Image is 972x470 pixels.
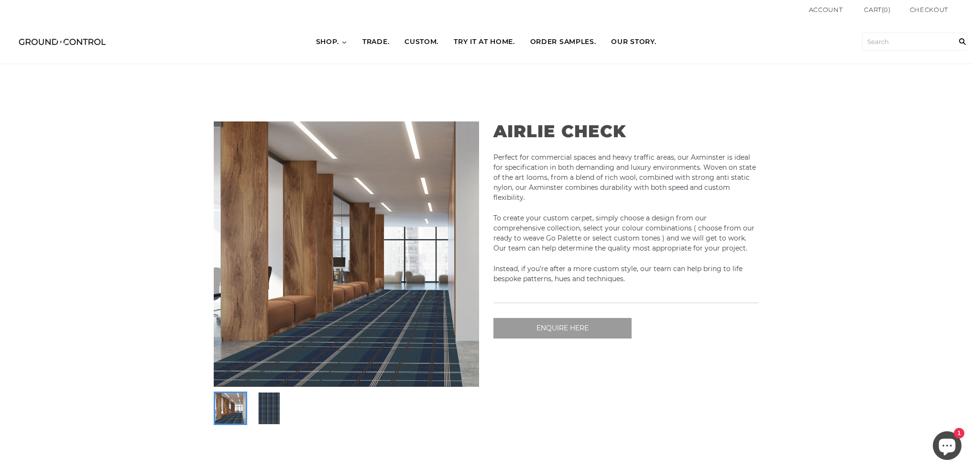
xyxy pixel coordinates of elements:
a: OUR STORY. [603,29,664,55]
h3: AIRLIE CHECK [493,121,759,142]
span: ORDER SAMPLES. [530,37,596,47]
div: Page 4 [493,153,759,284]
a: Account [809,6,843,13]
span: Cart [864,6,882,13]
a: CUSTOM. [397,29,446,55]
span: To create your custom carpet, simply choose a design from our comprehensive collection, select yo... [493,214,754,252]
span: Instead, if you’re after a more custom style, our team can help bring to life bespoke patterns, h... [493,264,743,283]
span: ENQUIRE HERE [536,324,589,332]
span: OUR STORY. [611,37,656,47]
span: 0 [884,6,888,13]
span: CUSTOM. [404,37,438,47]
img: AIRLIE CHECK [214,121,479,387]
a: SHOP. [308,29,355,55]
a: ORDER SAMPLES. [523,29,604,55]
span: Perfect for commercial spaces and heavy traffic areas, our Axminster is ideal for specification i... [493,153,756,202]
a: TRADE. [355,29,397,55]
img: AIRLIE CHECK [215,393,246,424]
span: TRY IT AT HOME. [454,37,515,47]
a: TRY IT AT HOME. [446,29,523,55]
span: TRADE. [362,37,389,47]
button: ENQUIRE HERE [493,318,632,339]
span: SHOP. [316,37,339,47]
inbox-online-store-chat: Shopify online store chat [930,431,964,462]
a: Cart(0) [864,5,891,15]
input: Search [953,20,972,64]
img: AIRLIE CHECK [252,392,285,425]
input: Search [862,33,967,51]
